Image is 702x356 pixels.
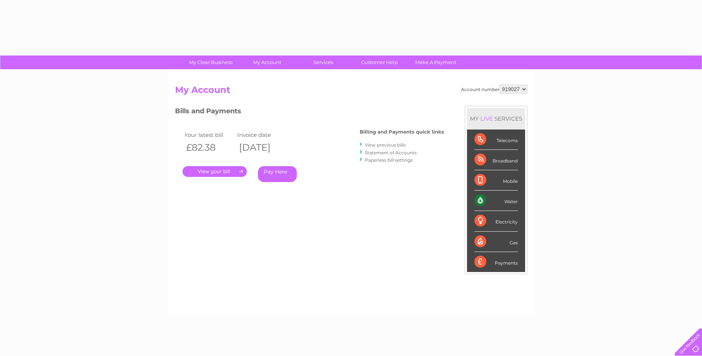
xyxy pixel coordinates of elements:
[405,56,466,69] a: Make A Payment
[479,115,494,122] div: LIVE
[474,130,518,150] div: Telecoms
[474,211,518,231] div: Electricity
[474,232,518,252] div: Gas
[474,170,518,191] div: Mobile
[258,166,297,182] a: Pay Here
[474,252,518,272] div: Payments
[365,142,406,148] a: View previous bills
[349,56,410,69] a: Customer Help
[474,191,518,211] div: Water
[236,56,298,69] a: My Account
[474,150,518,170] div: Broadband
[182,166,247,177] a: .
[365,157,413,163] a: Paperless bill settings
[180,56,241,69] a: My Clear Business
[175,106,444,119] h3: Bills and Payments
[461,85,527,94] div: Account number
[293,56,354,69] a: Services
[365,150,417,155] a: Statement of Accounts
[360,129,444,135] h4: Billing and Payments quick links
[235,130,289,140] td: Invoice date
[235,140,289,155] th: [DATE]
[182,140,236,155] th: £82.38
[182,130,236,140] td: Your latest bill
[467,108,525,129] div: MY SERVICES
[175,85,527,99] h2: My Account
